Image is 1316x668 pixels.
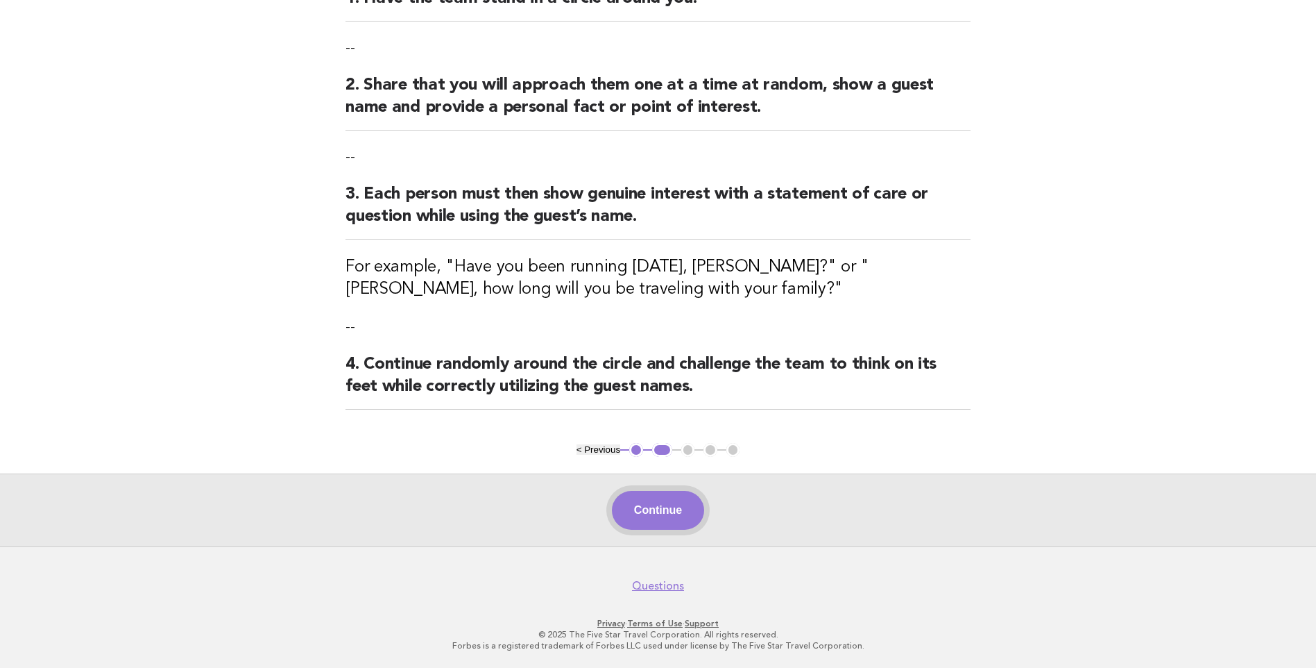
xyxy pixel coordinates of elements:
h2: 4. Continue randomly around the circle and challenge the team to think on its feet while correctl... [345,353,971,410]
p: -- [345,317,971,337]
a: Questions [632,579,684,593]
h3: For example, "Have you been running [DATE], [PERSON_NAME]?" or "[PERSON_NAME], how long will you ... [345,256,971,301]
h2: 2. Share that you will approach them one at a time at random, show a guest name and provide a per... [345,74,971,131]
a: Support [685,619,719,628]
p: Forbes is a registered trademark of Forbes LLC used under license by The Five Star Travel Corpora... [234,640,1083,651]
a: Privacy [597,619,625,628]
button: 2 [652,443,672,457]
button: < Previous [576,444,620,455]
button: Continue [612,491,704,530]
p: · · [234,618,1083,629]
p: -- [345,147,971,167]
p: -- [345,38,971,58]
p: © 2025 The Five Star Travel Corporation. All rights reserved. [234,629,1083,640]
button: 1 [629,443,643,457]
a: Terms of Use [627,619,683,628]
h2: 3. Each person must then show genuine interest with a statement of care or question while using t... [345,183,971,240]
